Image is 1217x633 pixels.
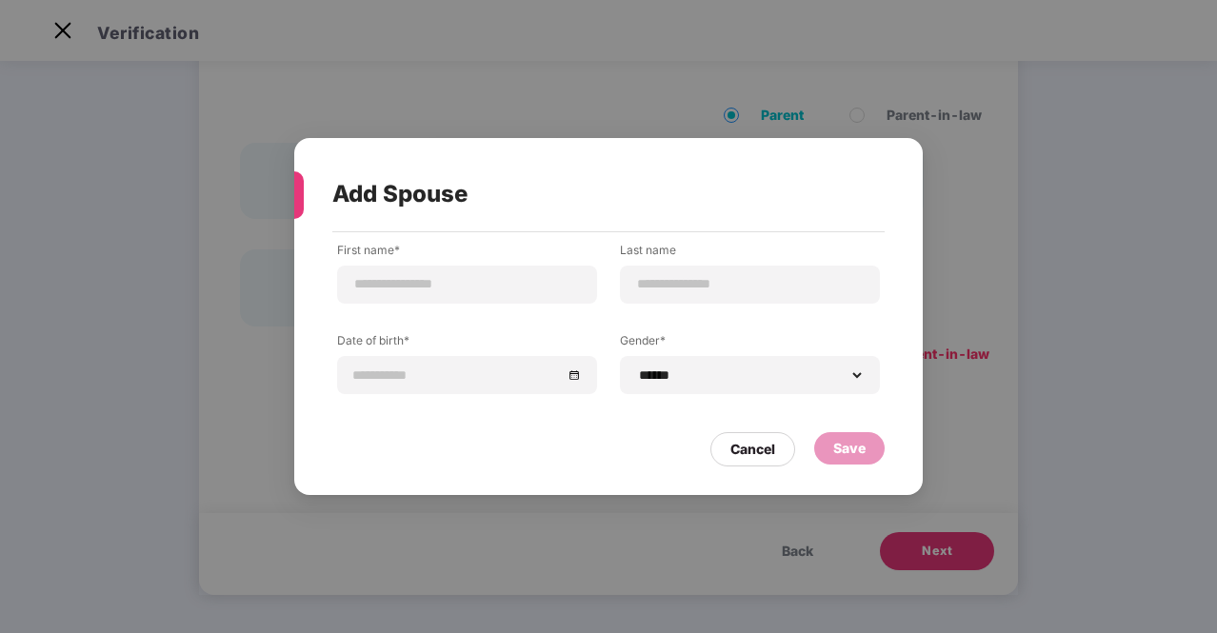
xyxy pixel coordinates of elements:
[620,332,880,356] label: Gender*
[730,439,775,460] div: Cancel
[332,157,839,231] div: Add Spouse
[337,332,597,356] label: Date of birth*
[833,438,866,459] div: Save
[620,242,880,266] label: Last name
[337,242,597,266] label: First name*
